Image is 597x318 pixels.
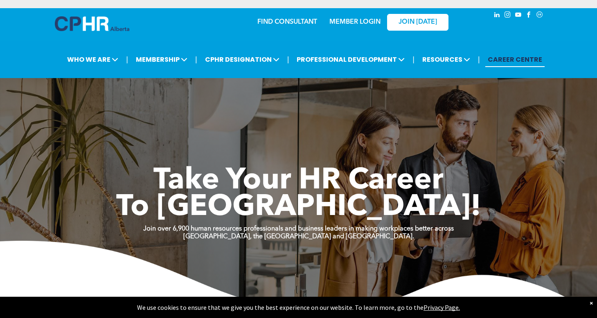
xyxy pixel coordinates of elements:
a: youtube [514,10,523,21]
a: Social network [535,10,544,21]
span: RESOURCES [420,52,473,67]
li: | [412,51,415,68]
a: FIND CONSULTANT [257,19,317,25]
strong: Join over 6,900 human resources professionals and business leaders in making workplaces better ac... [143,226,454,232]
a: MEMBER LOGIN [329,19,381,25]
span: MEMBERSHIP [133,52,190,67]
a: instagram [503,10,512,21]
span: JOIN [DATE] [399,18,437,26]
a: facebook [525,10,534,21]
span: Take Your HR Career [153,166,444,196]
span: WHO WE ARE [65,52,121,67]
span: CPHR DESIGNATION [203,52,282,67]
a: CAREER CENTRE [485,52,545,67]
li: | [287,51,289,68]
a: JOIN [DATE] [387,14,448,31]
a: linkedin [493,10,502,21]
strong: [GEOGRAPHIC_DATA], the [GEOGRAPHIC_DATA] and [GEOGRAPHIC_DATA]. [183,233,414,240]
a: Privacy Page. [424,303,460,311]
li: | [126,51,128,68]
img: A blue and white logo for cp alberta [55,16,129,31]
div: Dismiss notification [590,299,593,307]
span: To [GEOGRAPHIC_DATA]! [116,193,481,222]
span: PROFESSIONAL DEVELOPMENT [294,52,407,67]
li: | [478,51,480,68]
li: | [195,51,197,68]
